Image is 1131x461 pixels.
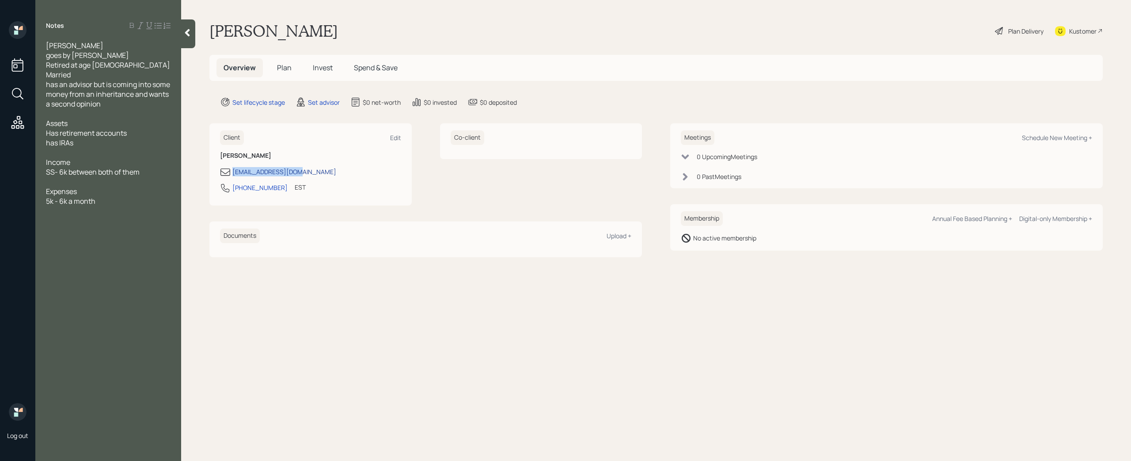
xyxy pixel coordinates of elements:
div: Plan Delivery [1008,27,1044,36]
span: Assets [46,118,68,128]
h6: Documents [220,229,260,243]
span: Spend & Save [354,63,398,72]
div: EST [295,183,306,192]
span: Retired at age [DEMOGRAPHIC_DATA] [46,60,170,70]
h1: [PERSON_NAME] [209,21,338,41]
div: Schedule New Meeting + [1022,133,1092,142]
h6: Meetings [681,130,714,145]
span: [PERSON_NAME] [46,41,103,50]
img: retirable_logo.png [9,403,27,421]
span: SS- 6k between both of them [46,167,140,177]
h6: Membership [681,211,723,226]
h6: Co-client [451,130,484,145]
h6: Client [220,130,244,145]
div: Annual Fee Based Planning + [932,214,1012,223]
div: Log out [7,431,28,440]
span: Invest [313,63,333,72]
div: Set lifecycle stage [232,98,285,107]
div: 0 Upcoming Meeting s [697,152,757,161]
div: [EMAIL_ADDRESS][DOMAIN_NAME] [232,167,336,176]
span: Married [46,70,71,80]
h6: [PERSON_NAME] [220,152,401,160]
span: Plan [277,63,292,72]
span: Expenses [46,187,77,196]
div: Set advisor [308,98,340,107]
label: Notes [46,21,64,30]
div: Upload + [607,232,631,240]
span: 5k - 6k a month [46,196,95,206]
div: Digital-only Membership + [1019,214,1092,223]
div: No active membership [693,233,756,243]
span: Overview [224,63,256,72]
div: 0 Past Meeting s [697,172,741,181]
div: Kustomer [1069,27,1097,36]
span: Income [46,157,70,167]
div: $0 invested [424,98,457,107]
span: Has retirement accounts [46,128,127,138]
div: $0 net-worth [363,98,401,107]
span: goes by [PERSON_NAME] [46,50,129,60]
div: Edit [390,133,401,142]
div: [PHONE_NUMBER] [232,183,288,192]
span: has an advisor but is coming into some money from an inheritance and wants a second opinion [46,80,171,109]
div: $0 deposited [480,98,517,107]
span: has IRAs [46,138,73,148]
